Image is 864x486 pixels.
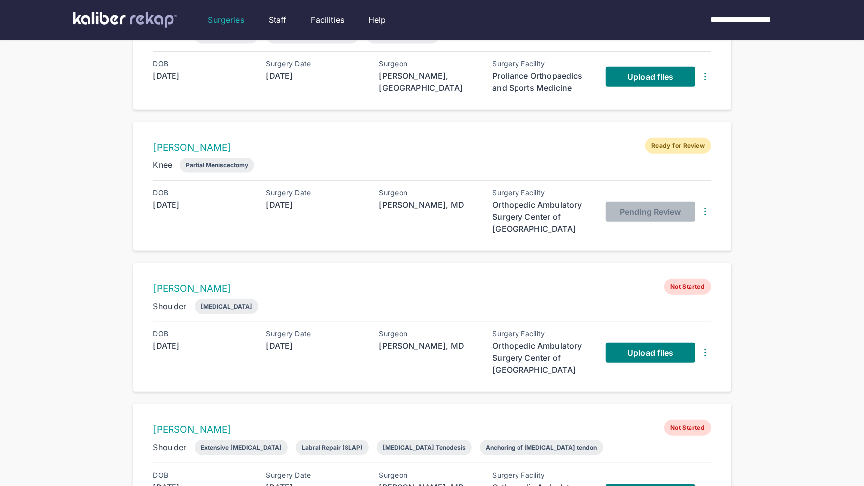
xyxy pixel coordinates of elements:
div: Surgeon [379,189,479,197]
a: [PERSON_NAME] [153,424,231,435]
div: Knee [153,159,173,171]
div: Surgeon [379,471,479,479]
div: Labral Repair (SLAP) [302,444,363,451]
a: Upload files [606,343,695,363]
a: Facilities [311,14,345,26]
div: [PERSON_NAME], MD [379,340,479,352]
div: DOB [153,60,253,68]
div: Surgery Date [266,60,366,68]
img: DotsThreeVertical.31cb0eda.svg [699,71,711,83]
div: DOB [153,471,253,479]
img: DotsThreeVertical.31cb0eda.svg [699,206,711,218]
div: Surgery Date [266,189,366,197]
div: Extensive [MEDICAL_DATA] [201,444,282,451]
div: Surgery Facility [493,189,592,197]
div: Shoulder [153,441,187,453]
a: [PERSON_NAME] [153,283,231,294]
div: DOB [153,189,253,197]
span: Not Started [664,420,711,436]
div: Surgery Facility [493,60,592,68]
span: Ready for Review [645,138,711,154]
div: [DATE] [266,340,366,352]
a: Surgeries [208,14,244,26]
div: [MEDICAL_DATA] Tenodesis [383,444,466,451]
img: kaliber labs logo [73,12,177,28]
div: [MEDICAL_DATA] [201,303,252,310]
span: Not Started [664,279,711,295]
div: Surgeon [379,60,479,68]
div: Surgeon [379,330,479,338]
div: DOB [153,330,253,338]
a: Upload files [606,67,695,87]
span: Pending Review [620,207,681,217]
div: [DATE] [153,199,253,211]
div: Orthopedic Ambulatory Surgery Center of [GEOGRAPHIC_DATA] [493,199,592,235]
div: Shoulder [153,300,187,312]
button: Pending Review [606,202,695,222]
a: [PERSON_NAME] [153,142,231,153]
div: Surgery Date [266,471,366,479]
span: Upload files [627,348,673,358]
div: Partial Meniscectomy [186,162,248,169]
div: Orthopedic Ambulatory Surgery Center of [GEOGRAPHIC_DATA] [493,340,592,376]
div: [DATE] [266,70,366,82]
div: [PERSON_NAME], [GEOGRAPHIC_DATA] [379,70,479,94]
div: [DATE] [153,340,253,352]
div: [PERSON_NAME], MD [379,199,479,211]
div: Surgery Facility [493,330,592,338]
div: Proliance Orthopaedics and Sports Medicine [493,70,592,94]
div: [DATE] [153,70,253,82]
img: DotsThreeVertical.31cb0eda.svg [699,347,711,359]
div: Anchoring of [MEDICAL_DATA] tendon [486,444,597,451]
div: Surgery Date [266,330,366,338]
span: Upload files [627,72,673,82]
div: Surgery Facility [493,471,592,479]
div: [DATE] [266,199,366,211]
a: Help [368,14,386,26]
a: Staff [269,14,287,26]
